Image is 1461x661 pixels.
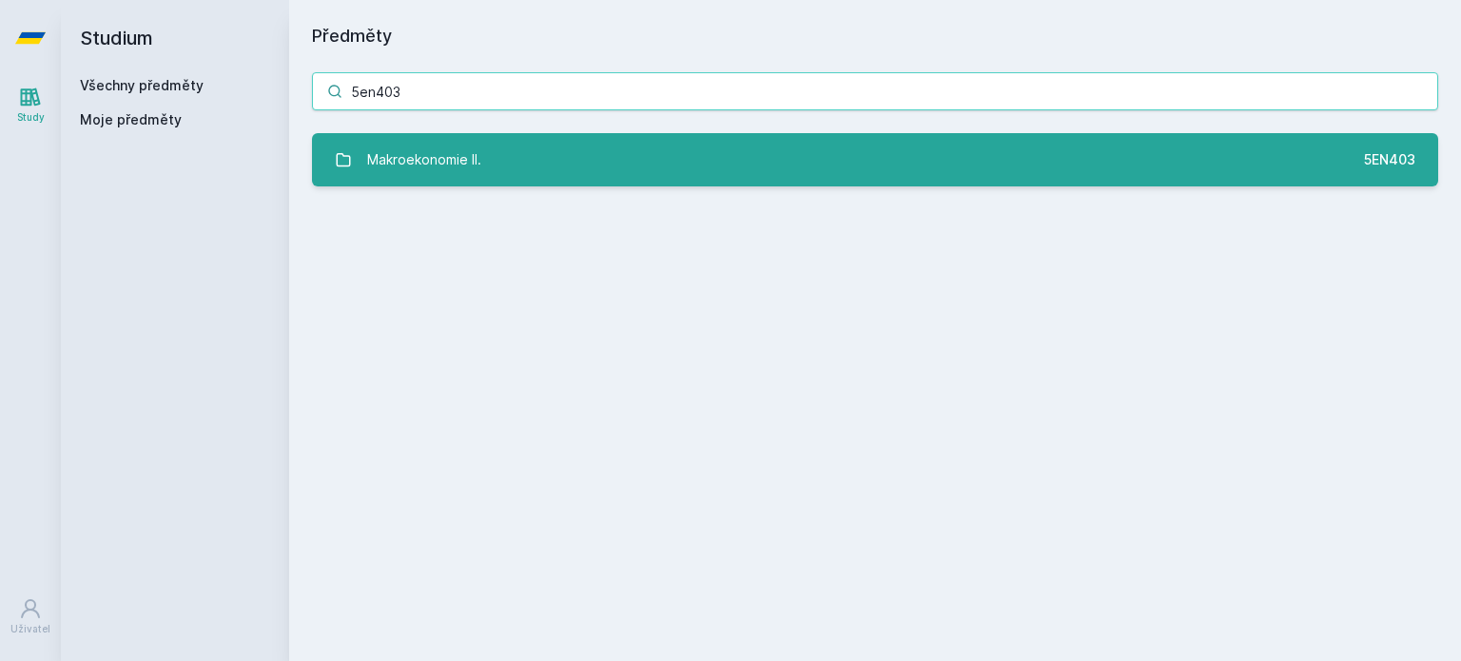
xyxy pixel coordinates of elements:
[1364,150,1415,169] div: 5EN403
[4,76,57,134] a: Study
[367,141,481,179] div: Makroekonomie II.
[312,23,1438,49] h1: Předměty
[4,588,57,646] a: Uživatel
[80,77,204,93] a: Všechny předměty
[10,622,50,636] div: Uživatel
[312,133,1438,186] a: Makroekonomie II. 5EN403
[17,110,45,125] div: Study
[312,72,1438,110] input: Název nebo ident předmětu…
[80,110,182,129] span: Moje předměty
